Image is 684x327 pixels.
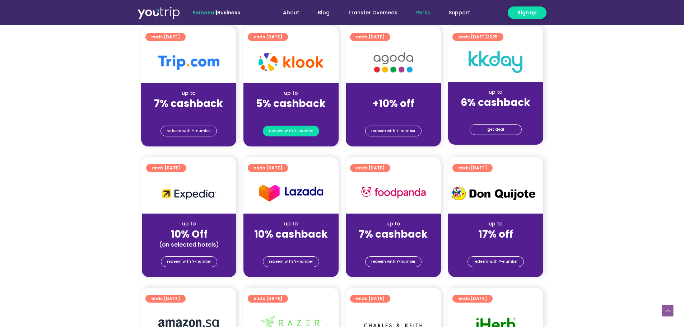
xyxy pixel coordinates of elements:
[350,164,390,172] a: ends [DATE]
[352,110,435,118] div: (for stays only)
[458,33,498,41] span: ends [DATE]
[365,126,422,136] a: redeem with Y-number
[151,33,180,41] span: ends [DATE]
[359,227,428,241] strong: 7% cashback
[352,220,435,228] div: up to
[474,257,518,267] span: redeem with Y-number
[452,33,503,41] a: ends [DATE]2025
[407,6,439,19] a: Perks
[152,164,181,172] span: ends [DATE]
[454,109,538,117] div: (for stays only)
[356,295,385,303] span: ends [DATE]
[371,126,415,136] span: redeem with Y-number
[146,164,186,172] a: ends [DATE]
[148,220,231,228] div: up to
[249,89,333,97] div: up to
[260,6,479,19] nav: Menu
[308,6,339,19] a: Blog
[253,295,282,303] span: ends [DATE]
[248,33,288,41] a: ends [DATE]
[356,33,385,41] span: ends [DATE]
[253,33,282,41] span: ends [DATE]
[339,6,407,19] a: Transfer Overseas
[269,126,313,136] span: redeem with Y-number
[269,257,313,267] span: redeem with Y-number
[452,295,493,303] a: ends [DATE]
[478,227,513,241] strong: 17% off
[487,125,504,135] span: get deal
[508,6,546,19] a: Sign up
[171,227,208,241] strong: 10% Off
[148,241,231,248] div: (on selected hotels)
[249,241,333,248] div: (for stays only)
[454,220,538,228] div: up to
[249,220,333,228] div: up to
[192,9,216,16] span: Personal
[454,241,538,248] div: (for stays only)
[454,88,538,96] div: up to
[263,126,319,136] a: redeem with Y-number
[517,9,537,17] span: Sign up
[356,164,385,172] span: ends [DATE]
[372,97,414,111] strong: +10% off
[161,256,217,267] a: redeem with Y-number
[365,256,422,267] a: redeem with Y-number
[145,295,186,303] a: ends [DATE]
[147,89,231,97] div: up to
[145,33,186,41] a: ends [DATE]
[452,164,493,172] a: ends [DATE]
[249,110,333,118] div: (for stays only)
[458,164,487,172] span: ends [DATE]
[263,256,319,267] a: redeem with Y-number
[461,95,530,109] strong: 6% cashback
[248,295,288,303] a: ends [DATE]
[151,295,180,303] span: ends [DATE]
[371,257,415,267] span: redeem with Y-number
[254,227,328,241] strong: 10% cashback
[350,295,390,303] a: ends [DATE]
[248,164,288,172] a: ends [DATE]
[350,33,390,41] a: ends [DATE]
[352,241,435,248] div: (for stays only)
[256,97,326,111] strong: 5% cashback
[487,34,498,40] span: 2025
[439,6,479,19] a: Support
[470,124,522,135] a: get deal
[167,126,211,136] span: redeem with Y-number
[192,9,240,16] span: |
[467,256,524,267] a: redeem with Y-number
[167,257,211,267] span: redeem with Y-number
[160,126,217,136] a: redeem with Y-number
[387,89,400,97] span: up to
[253,164,282,172] span: ends [DATE]
[458,295,487,303] span: ends [DATE]
[274,6,308,19] a: About
[154,97,223,111] strong: 7% cashback
[217,9,240,16] a: Business
[147,110,231,118] div: (for stays only)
